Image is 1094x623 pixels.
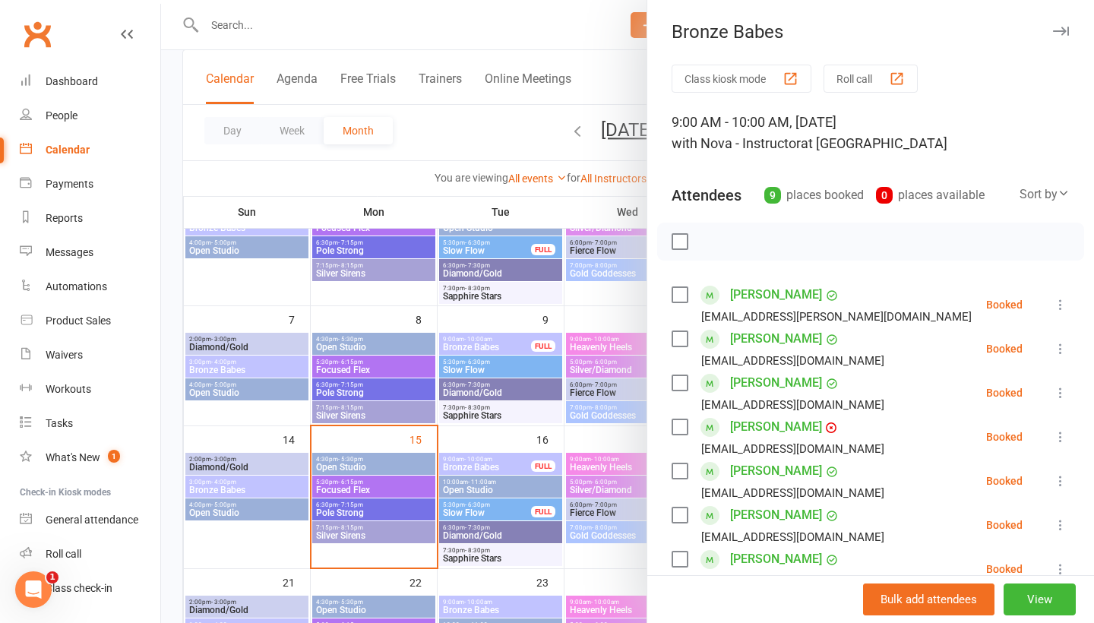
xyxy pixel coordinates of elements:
[20,65,160,99] a: Dashboard
[876,187,893,204] div: 0
[46,451,100,463] div: What's New
[701,439,884,459] div: [EMAIL_ADDRESS][DOMAIN_NAME]
[46,75,98,87] div: Dashboard
[986,387,1023,398] div: Booked
[46,109,77,122] div: People
[46,315,111,327] div: Product Sales
[1020,185,1070,204] div: Sort by
[701,527,884,547] div: [EMAIL_ADDRESS][DOMAIN_NAME]
[20,167,160,201] a: Payments
[46,548,81,560] div: Roll call
[46,571,58,583] span: 1
[986,520,1023,530] div: Booked
[647,21,1094,43] div: Bronze Babes
[1004,583,1076,615] button: View
[730,459,822,483] a: [PERSON_NAME]
[701,483,884,503] div: [EMAIL_ADDRESS][DOMAIN_NAME]
[701,395,884,415] div: [EMAIL_ADDRESS][DOMAIN_NAME]
[730,327,822,351] a: [PERSON_NAME]
[701,571,884,591] div: [EMAIL_ADDRESS][DOMAIN_NAME]
[20,133,160,167] a: Calendar
[46,280,107,293] div: Automations
[20,441,160,475] a: What's New1
[730,283,822,307] a: [PERSON_NAME]
[46,246,93,258] div: Messages
[20,99,160,133] a: People
[20,270,160,304] a: Automations
[46,144,90,156] div: Calendar
[701,307,972,327] div: [EMAIL_ADDRESS][PERSON_NAME][DOMAIN_NAME]
[20,372,160,406] a: Workouts
[986,564,1023,574] div: Booked
[986,299,1023,310] div: Booked
[824,65,918,93] button: Roll call
[20,537,160,571] a: Roll call
[46,417,73,429] div: Tasks
[46,582,112,594] div: Class check-in
[730,371,822,395] a: [PERSON_NAME]
[46,212,83,224] div: Reports
[730,415,822,439] a: [PERSON_NAME]
[108,450,120,463] span: 1
[18,15,56,53] a: Clubworx
[672,112,1070,154] div: 9:00 AM - 10:00 AM, [DATE]
[672,65,811,93] button: Class kiosk mode
[801,135,947,151] span: at [GEOGRAPHIC_DATA]
[986,343,1023,354] div: Booked
[863,583,994,615] button: Bulk add attendees
[20,236,160,270] a: Messages
[20,406,160,441] a: Tasks
[701,351,884,371] div: [EMAIL_ADDRESS][DOMAIN_NAME]
[20,338,160,372] a: Waivers
[46,514,138,526] div: General attendance
[672,135,801,151] span: with Nova - Instructor
[986,432,1023,442] div: Booked
[730,503,822,527] a: [PERSON_NAME]
[20,503,160,537] a: General attendance kiosk mode
[764,185,864,206] div: places booked
[764,187,781,204] div: 9
[876,185,985,206] div: places available
[20,304,160,338] a: Product Sales
[730,547,822,571] a: [PERSON_NAME]
[46,178,93,190] div: Payments
[986,476,1023,486] div: Booked
[46,383,91,395] div: Workouts
[20,571,160,606] a: Class kiosk mode
[15,571,52,608] iframe: Intercom live chat
[46,349,83,361] div: Waivers
[672,185,741,206] div: Attendees
[20,201,160,236] a: Reports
